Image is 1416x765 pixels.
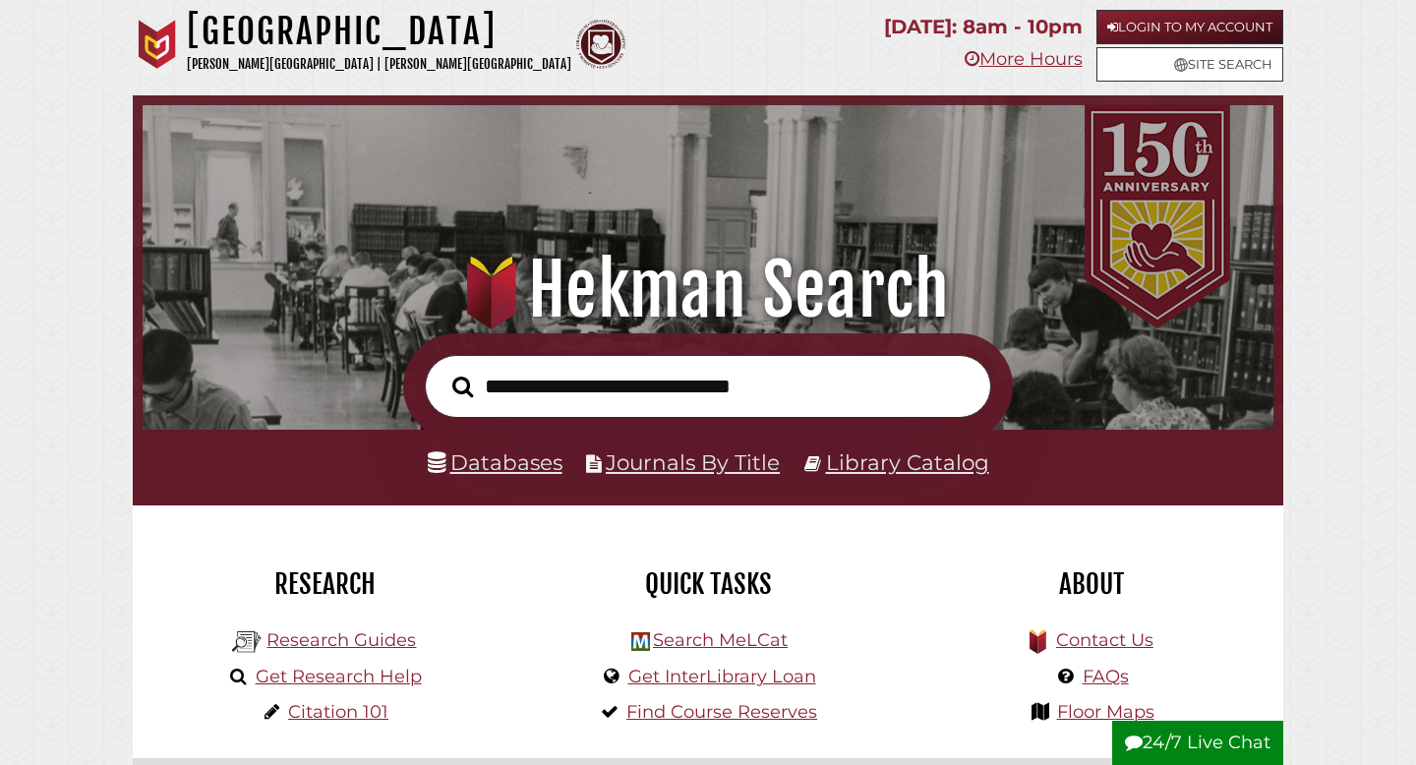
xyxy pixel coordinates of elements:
a: Journals By Title [606,449,780,475]
i: Search [452,375,473,397]
a: Site Search [1096,47,1283,82]
a: Get Research Help [256,666,422,687]
h2: Research [147,567,501,601]
h1: [GEOGRAPHIC_DATA] [187,10,571,53]
p: [PERSON_NAME][GEOGRAPHIC_DATA] | [PERSON_NAME][GEOGRAPHIC_DATA] [187,53,571,76]
a: More Hours [965,48,1083,70]
button: Search [442,371,483,403]
a: Find Course Reserves [626,701,817,723]
a: Citation 101 [288,701,388,723]
img: Hekman Library Logo [631,632,650,651]
a: Contact Us [1056,629,1153,651]
a: Search MeLCat [653,629,788,651]
a: Library Catalog [826,449,989,475]
a: FAQs [1083,666,1129,687]
h2: Quick Tasks [531,567,885,601]
a: Research Guides [266,629,416,651]
a: Get InterLibrary Loan [628,666,816,687]
p: [DATE]: 8am - 10pm [884,10,1083,44]
img: Calvin Theological Seminary [576,20,625,69]
a: Floor Maps [1057,701,1154,723]
h1: Hekman Search [164,247,1253,333]
a: Login to My Account [1096,10,1283,44]
img: Calvin University [133,20,182,69]
a: Databases [428,449,562,475]
img: Hekman Library Logo [232,627,262,657]
h2: About [914,567,1268,601]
